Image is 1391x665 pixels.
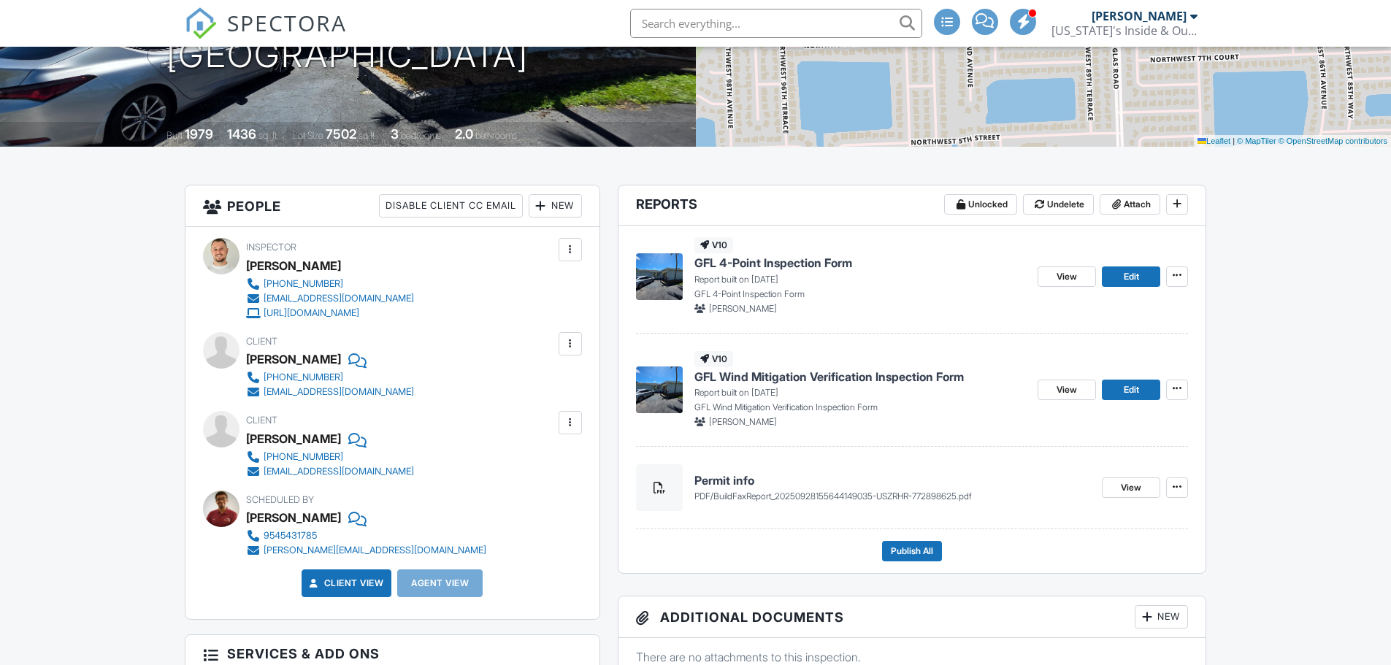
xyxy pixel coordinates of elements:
img: The Best Home Inspection Software - Spectora [185,7,217,39]
a: [PHONE_NUMBER] [246,277,414,291]
div: [EMAIL_ADDRESS][DOMAIN_NAME] [264,386,414,398]
a: [PERSON_NAME][EMAIL_ADDRESS][DOMAIN_NAME] [246,543,486,558]
div: [URL][DOMAIN_NAME] [264,307,359,319]
span: sq. ft. [258,130,279,141]
span: Scheduled By [246,494,314,505]
div: [PERSON_NAME] [246,428,341,450]
div: [PERSON_NAME] [246,507,341,528]
span: | [1233,137,1235,145]
span: SPECTORA [227,7,347,38]
input: Search everything... [630,9,922,38]
div: 9545431785 [264,530,317,542]
a: © OpenStreetMap contributors [1279,137,1387,145]
span: Lot Size [293,130,323,141]
div: Disable Client CC Email [379,194,523,218]
div: 2.0 [455,126,473,142]
h3: People [185,185,599,227]
div: [EMAIL_ADDRESS][DOMAIN_NAME] [264,293,414,304]
p: There are no attachments to this inspection. [636,649,1189,665]
a: [URL][DOMAIN_NAME] [246,306,414,320]
span: Client [246,336,277,347]
div: Florida's Inside & Out Inspections [1051,23,1198,38]
span: Client [246,415,277,426]
a: 9545431785 [246,528,486,543]
span: sq.ft. [359,130,377,141]
a: © MapTiler [1237,137,1276,145]
a: [PHONE_NUMBER] [246,450,414,464]
a: Leaflet [1198,137,1230,145]
div: [PHONE_NUMBER] [264,451,343,463]
div: New [529,194,582,218]
a: SPECTORA [185,20,347,50]
span: Built [166,130,183,141]
div: 3 [391,126,399,142]
div: [PERSON_NAME] [1092,9,1187,23]
a: [EMAIL_ADDRESS][DOMAIN_NAME] [246,464,414,479]
div: New [1135,605,1188,629]
div: [EMAIL_ADDRESS][DOMAIN_NAME] [264,466,414,477]
div: [PERSON_NAME] [246,348,341,370]
div: [PERSON_NAME] [246,255,341,277]
div: 1436 [227,126,256,142]
a: Client View [307,576,384,591]
div: 7502 [326,126,356,142]
a: [PHONE_NUMBER] [246,370,414,385]
a: [EMAIL_ADDRESS][DOMAIN_NAME] [246,385,414,399]
div: 1979 [185,126,213,142]
span: Inspector [246,242,296,253]
span: bathrooms [475,130,517,141]
a: [EMAIL_ADDRESS][DOMAIN_NAME] [246,291,414,306]
div: [PERSON_NAME][EMAIL_ADDRESS][DOMAIN_NAME] [264,545,486,556]
div: [PHONE_NUMBER] [264,278,343,290]
span: bedrooms [401,130,441,141]
h3: Additional Documents [618,596,1206,638]
div: [PHONE_NUMBER] [264,372,343,383]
